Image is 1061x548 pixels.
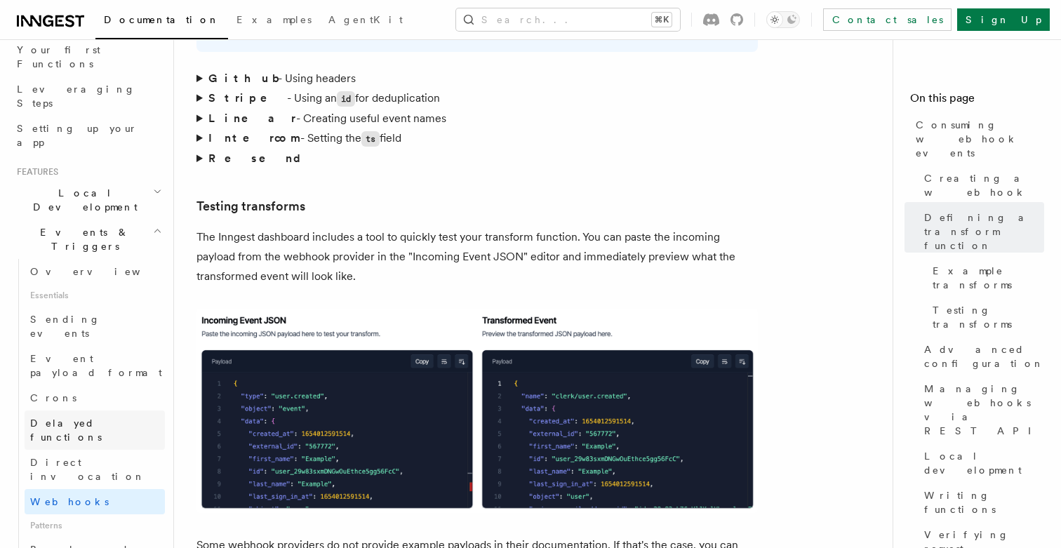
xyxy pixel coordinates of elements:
strong: Intercom [208,131,300,145]
span: Events & Triggers [11,225,153,253]
a: Defining a transform function [919,205,1044,258]
a: AgentKit [320,4,411,38]
kbd: ⌘K [652,13,672,27]
strong: Github [208,72,278,85]
span: Examples [236,14,312,25]
button: Toggle dark mode [766,11,800,28]
span: Defining a transform function [924,210,1044,253]
a: Writing functions [919,483,1044,522]
a: Local development [919,443,1044,483]
strong: Linear [208,112,296,125]
span: Event payload format [30,353,162,378]
span: Essentials [25,284,165,307]
span: AgentKit [328,14,403,25]
span: Leveraging Steps [17,83,135,109]
span: Direct invocation [30,457,145,482]
summary: Github- Using headers [196,69,758,88]
code: id [337,91,355,107]
a: Sending events [25,307,165,346]
span: Consuming webhook events [916,118,1044,160]
span: Webhooks [30,496,109,507]
span: Example transforms [933,264,1044,292]
summary: Intercom- Setting thetsfield [196,128,758,149]
a: Delayed functions [25,410,165,450]
code: ts [361,131,380,147]
span: Setting up your app [17,123,138,148]
a: Consuming webhook events [910,112,1044,166]
a: Managing webhooks via REST API [919,376,1044,443]
button: Local Development [11,180,165,220]
span: Managing webhooks via REST API [924,382,1044,438]
span: Sending events [30,314,100,339]
button: Events & Triggers [11,220,165,259]
a: Examples [228,4,320,38]
span: Documentation [104,14,220,25]
span: Crons [30,392,76,403]
a: Setting up your app [11,116,165,155]
button: Search...⌘K [456,8,680,31]
span: Delayed functions [30,417,102,443]
a: Webhooks [25,489,165,514]
span: Overview [30,266,175,277]
a: Testing transforms [927,298,1044,337]
a: Advanced configuration [919,337,1044,376]
span: Features [11,166,58,178]
a: Event payload format [25,346,165,385]
p: The Inngest dashboard includes a tool to quickly test your transform function. You can paste the ... [196,227,758,286]
span: Writing functions [924,488,1044,516]
a: Your first Functions [11,37,165,76]
strong: Resend [208,152,312,165]
span: Your first Functions [17,44,100,69]
a: Documentation [95,4,228,39]
img: Inngest dashboard transform testing [196,309,758,512]
summary: Resend [196,149,758,168]
a: Sign Up [957,8,1050,31]
span: Testing transforms [933,303,1044,331]
h4: On this page [910,90,1044,112]
span: Creating a webhook [924,171,1044,199]
span: Local Development [11,186,153,214]
summary: Linear- Creating useful event names [196,109,758,128]
a: Direct invocation [25,450,165,489]
a: Overview [25,259,165,284]
span: Patterns [25,514,165,537]
a: Crons [25,385,165,410]
a: Example transforms [927,258,1044,298]
span: Local development [924,449,1044,477]
strong: Stripe [208,91,287,105]
a: Creating a webhook [919,166,1044,205]
a: Testing transforms [196,196,305,216]
a: Contact sales [823,8,952,31]
a: Leveraging Steps [11,76,165,116]
summary: Stripe- Using anidfor deduplication [196,88,758,109]
span: Advanced configuration [924,342,1044,370]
